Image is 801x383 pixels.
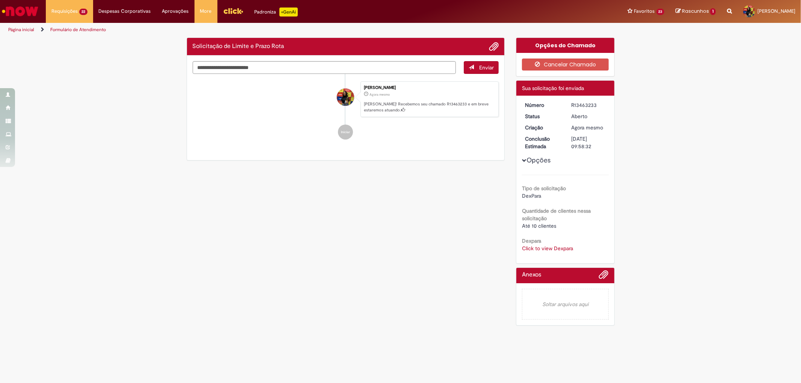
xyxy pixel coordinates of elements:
[479,64,494,71] span: Enviar
[522,289,609,320] em: Soltar arquivos aqui
[223,5,243,17] img: click_logo_yellow_360x200.png
[162,8,189,15] span: Aprovações
[656,9,665,15] span: 23
[571,124,606,131] div: 29/08/2025 15:58:28
[193,74,499,147] ul: Histórico de tíquete
[522,59,609,71] button: Cancelar Chamado
[522,237,541,244] b: Dexpara
[51,8,78,15] span: Requisições
[682,8,709,15] span: Rascunhos
[99,8,151,15] span: Despesas Corporativas
[279,8,298,17] p: +GenAi
[193,81,499,117] li: Caroline Ramos De Oliveira Dos Santos
[193,61,456,74] textarea: Digite sua mensagem aqui...
[50,27,106,33] a: Formulário de Atendimento
[571,113,606,120] div: Aberto
[710,8,716,15] span: 1
[571,124,603,131] span: Agora mesmo
[200,8,212,15] span: More
[757,8,795,14] span: [PERSON_NAME]
[676,8,716,15] a: Rascunhos
[522,222,556,229] span: Até 10 clientes
[516,38,614,53] div: Opções do Chamado
[599,270,609,283] button: Adicionar anexos
[364,86,495,90] div: [PERSON_NAME]
[370,92,390,97] span: Agora mesmo
[193,43,284,50] h2: Solicitação de Limite e Prazo Rota Histórico de tíquete
[6,23,528,37] ul: Trilhas de página
[522,192,541,199] span: DexPara
[634,8,655,15] span: Favoritos
[464,61,499,74] button: Enviar
[519,135,566,150] dt: Conclusão Estimada
[522,272,541,278] h2: Anexos
[522,185,566,192] b: Tipo de solicitação
[489,42,499,51] button: Adicionar anexos
[571,101,606,109] div: R13463233
[519,113,566,120] dt: Status
[522,85,584,92] span: Sua solicitação foi enviada
[364,101,495,113] p: [PERSON_NAME]! Recebemos seu chamado R13463233 e em breve estaremos atuando.
[1,4,39,19] img: ServiceNow
[370,92,390,97] time: 29/08/2025 15:58:28
[8,27,34,33] a: Página inicial
[255,8,298,17] div: Padroniza
[519,101,566,109] dt: Número
[519,124,566,131] dt: Criação
[337,89,354,106] div: Caroline Ramos De Oliveira Dos Santos
[522,207,591,222] b: Quantidade de clientes nessa solicitação
[79,9,87,15] span: 22
[522,245,573,252] a: Click to view Dexpara
[571,135,606,150] div: [DATE] 09:58:32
